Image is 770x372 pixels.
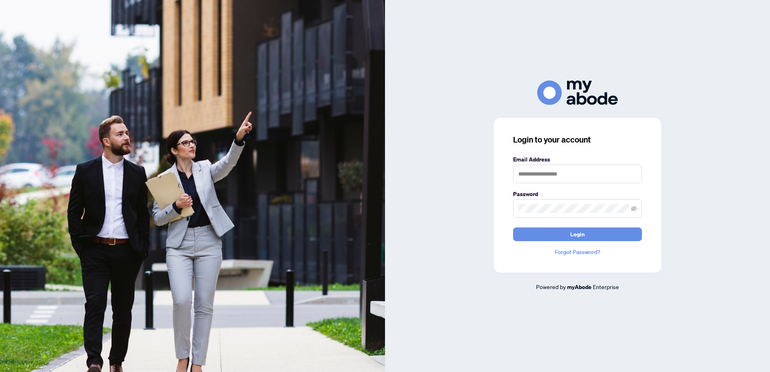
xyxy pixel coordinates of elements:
button: Login [513,227,642,241]
a: Forgot Password? [513,248,642,256]
h3: Login to your account [513,134,642,145]
label: Email Address [513,155,642,164]
span: Enterprise [593,283,619,290]
img: ma-logo [537,81,618,105]
span: eye-invisible [631,206,637,211]
span: Powered by [536,283,566,290]
label: Password [513,190,642,198]
span: Login [570,228,585,241]
a: myAbode [567,283,592,291]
